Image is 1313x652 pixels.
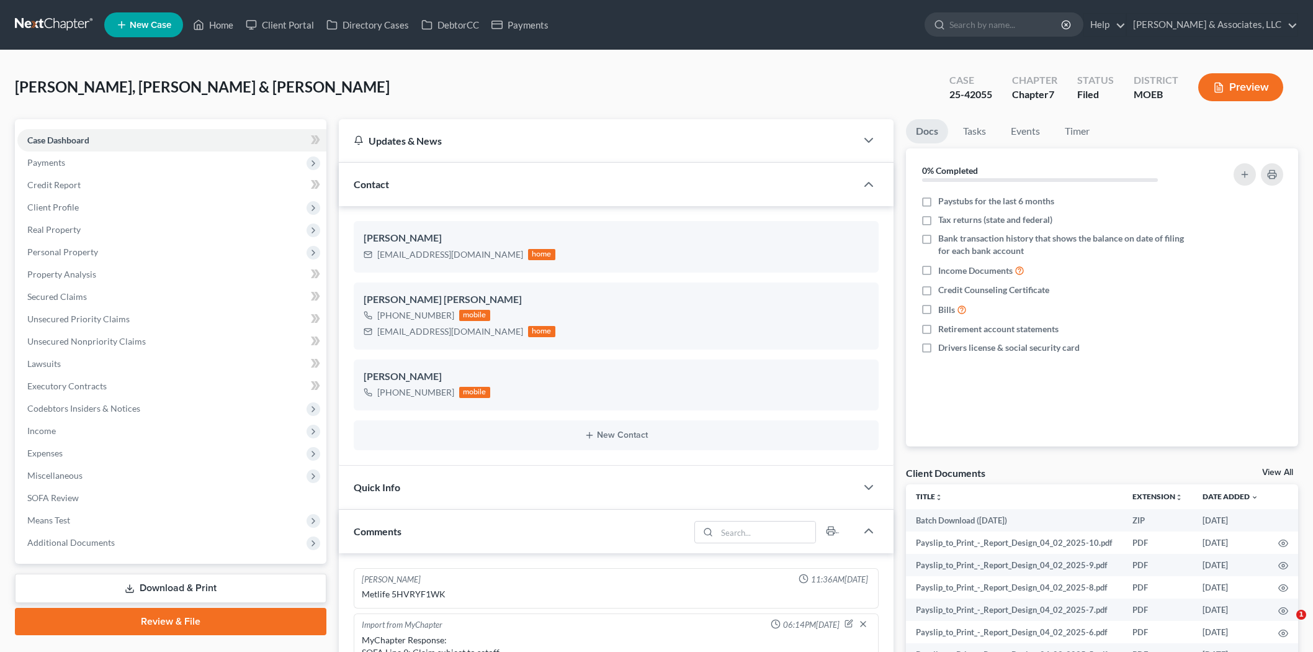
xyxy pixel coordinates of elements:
[1077,88,1114,102] div: Filed
[1296,610,1306,620] span: 1
[949,88,992,102] div: 25-42055
[906,466,985,479] div: Client Documents
[459,387,490,398] div: mobile
[1251,494,1258,501] i: expand_more
[783,619,840,631] span: 06:14PM[DATE]
[1127,14,1297,36] a: [PERSON_NAME] & Associates, LLC
[717,522,815,543] input: Search...
[130,20,171,30] span: New Case
[27,537,115,548] span: Additional Documents
[1049,88,1054,100] span: 7
[1203,492,1258,501] a: Date Added expand_more
[415,14,485,36] a: DebtorCC
[906,576,1123,599] td: Payslip_to_Print_-_Report_Design_04_02_2025-8.pdf
[1193,532,1268,554] td: [DATE]
[938,342,1080,354] span: Drivers license & social security card
[17,174,326,196] a: Credit Report
[459,310,490,321] div: mobile
[17,129,326,152] a: Case Dashboard
[27,403,140,414] span: Codebtors Insiders & Notices
[377,248,523,261] div: [EMAIL_ADDRESS][DOMAIN_NAME]
[15,78,390,96] span: [PERSON_NAME], [PERSON_NAME] & [PERSON_NAME]
[949,13,1063,36] input: Search by name...
[1193,576,1268,599] td: [DATE]
[240,14,320,36] a: Client Portal
[27,247,98,257] span: Personal Property
[1123,509,1193,532] td: ZIP
[1001,119,1050,143] a: Events
[27,269,96,279] span: Property Analysis
[938,304,955,316] span: Bills
[17,330,326,353] a: Unsecured Nonpriority Claims
[27,202,79,212] span: Client Profile
[27,179,81,190] span: Credit Report
[953,119,996,143] a: Tasks
[27,425,56,436] span: Income
[1262,468,1293,477] a: View All
[15,574,326,603] a: Download & Print
[906,621,1123,643] td: Payslip_to_Print_-_Report_Design_04_02_2025-6.pdf
[354,481,400,493] span: Quick Info
[906,532,1123,554] td: Payslip_to_Print_-_Report_Design_04_02_2025-10.pdf
[362,619,442,632] div: Import from MyChapter
[1134,73,1178,88] div: District
[1123,576,1193,599] td: PDF
[922,165,978,176] strong: 0% Completed
[364,292,869,307] div: [PERSON_NAME] [PERSON_NAME]
[17,308,326,330] a: Unsecured Priority Claims
[1175,494,1183,501] i: unfold_more
[364,369,869,384] div: [PERSON_NAME]
[1123,621,1193,643] td: PDF
[27,135,89,145] span: Case Dashboard
[1193,554,1268,576] td: [DATE]
[362,588,871,600] div: Metlife 5HVRYF1WK
[27,492,79,503] span: SOFA Review
[485,14,555,36] a: Payments
[377,386,454,399] div: [PHONE_NUMBER]
[27,314,130,324] span: Unsecured Priority Claims
[17,353,326,375] a: Lawsuits
[377,309,454,322] div: [PHONE_NUMBER]
[1198,73,1283,101] button: Preview
[938,232,1190,257] span: Bank transaction history that shows the balance on date of filing for each bank account
[17,487,326,509] a: SOFA Review
[15,608,326,635] a: Review & File
[27,470,83,481] span: Miscellaneous
[1193,599,1268,621] td: [DATE]
[27,224,81,235] span: Real Property
[27,291,87,302] span: Secured Claims
[811,574,868,586] span: 11:36AM[DATE]
[1271,610,1301,640] iframe: Intercom live chat
[1134,88,1178,102] div: MOEB
[1012,73,1057,88] div: Chapter
[187,14,240,36] a: Home
[916,492,943,501] a: Titleunfold_more
[938,323,1059,335] span: Retirement account statements
[906,509,1123,532] td: Batch Download ([DATE])
[1123,599,1193,621] td: PDF
[528,249,555,260] div: home
[27,358,61,369] span: Lawsuits
[938,284,1049,296] span: Credit Counseling Certificate
[938,195,1054,207] span: Paystubs for the last 6 months
[1123,554,1193,576] td: PDF
[1193,509,1268,532] td: [DATE]
[27,515,70,525] span: Means Test
[906,554,1123,576] td: Payslip_to_Print_-_Report_Design_04_02_2025-9.pdf
[27,448,63,458] span: Expenses
[27,336,146,346] span: Unsecured Nonpriority Claims
[17,375,326,397] a: Executory Contracts
[938,214,1052,226] span: Tax returns (state and federal)
[906,119,948,143] a: Docs
[17,286,326,308] a: Secured Claims
[354,178,389,190] span: Contact
[320,14,415,36] a: Directory Cases
[364,430,869,440] button: New Contact
[377,325,523,338] div: [EMAIL_ADDRESS][DOMAIN_NAME]
[528,326,555,337] div: home
[1193,621,1268,643] td: [DATE]
[17,263,326,286] a: Property Analysis
[1084,14,1126,36] a: Help
[1077,73,1114,88] div: Status
[27,157,65,168] span: Payments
